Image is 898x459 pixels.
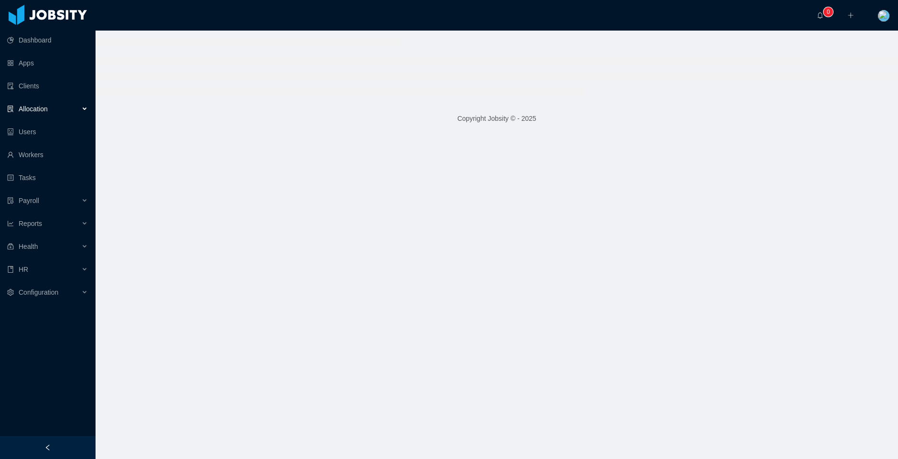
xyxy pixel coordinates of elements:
[7,76,88,96] a: icon: auditClients
[7,266,14,273] i: icon: book
[7,106,14,112] i: icon: solution
[7,122,88,141] a: icon: robotUsers
[19,266,28,273] span: HR
[7,53,88,73] a: icon: appstoreApps
[19,197,39,204] span: Payroll
[7,31,88,50] a: icon: pie-chartDashboard
[19,220,42,227] span: Reports
[817,12,823,19] i: icon: bell
[7,243,14,250] i: icon: medicine-box
[847,12,854,19] i: icon: plus
[19,288,58,296] span: Configuration
[7,289,14,296] i: icon: setting
[19,105,48,113] span: Allocation
[19,243,38,250] span: Health
[96,102,898,135] footer: Copyright Jobsity © - 2025
[823,7,833,17] sup: 0
[7,145,88,164] a: icon: userWorkers
[878,10,889,21] img: f9a2cb40-5d3f-11e8-9349-effafd1e3b98_6064acf4f00d7.png
[7,168,88,187] a: icon: profileTasks
[7,197,14,204] i: icon: file-protect
[7,220,14,227] i: icon: line-chart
